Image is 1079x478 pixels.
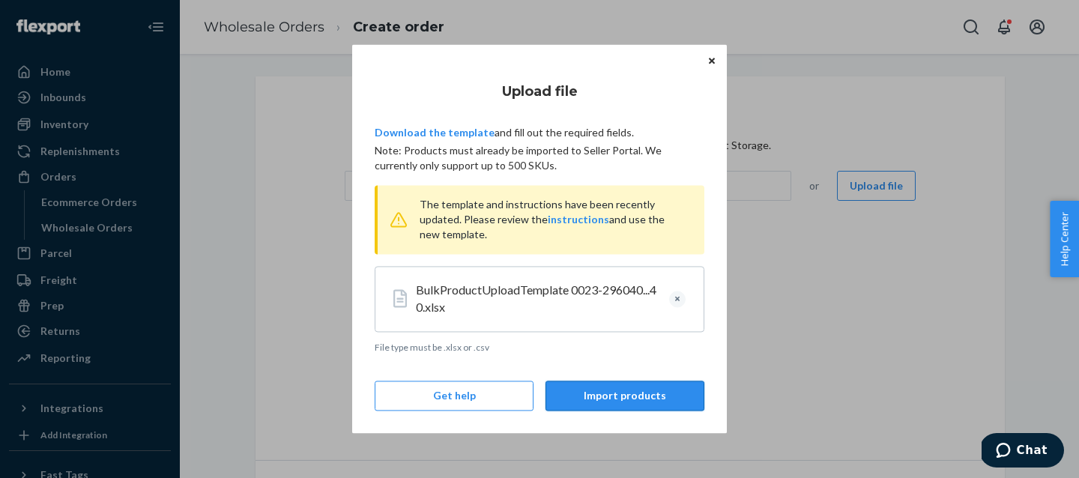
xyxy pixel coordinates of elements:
[375,143,704,173] p: Note: Products must already be imported to Seller Portal. We currently only support up to 500 SKUs.
[704,52,719,68] button: Close
[669,291,686,307] button: Clear
[420,197,686,242] p: The template and instructions have been recently updated. Please review the and use the new templ...
[375,82,704,101] h1: Upload file
[416,282,657,317] div: BulkProductUploadTemplate 0023-296040...40.xlsx
[35,10,66,24] span: Chat
[375,126,495,139] a: Download the template
[545,381,704,411] button: Import products
[375,125,704,140] p: and fill out the required fields.
[548,213,609,226] a: instructions
[375,341,704,354] p: File type must be .xlsx or .csv
[375,381,534,411] button: Get help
